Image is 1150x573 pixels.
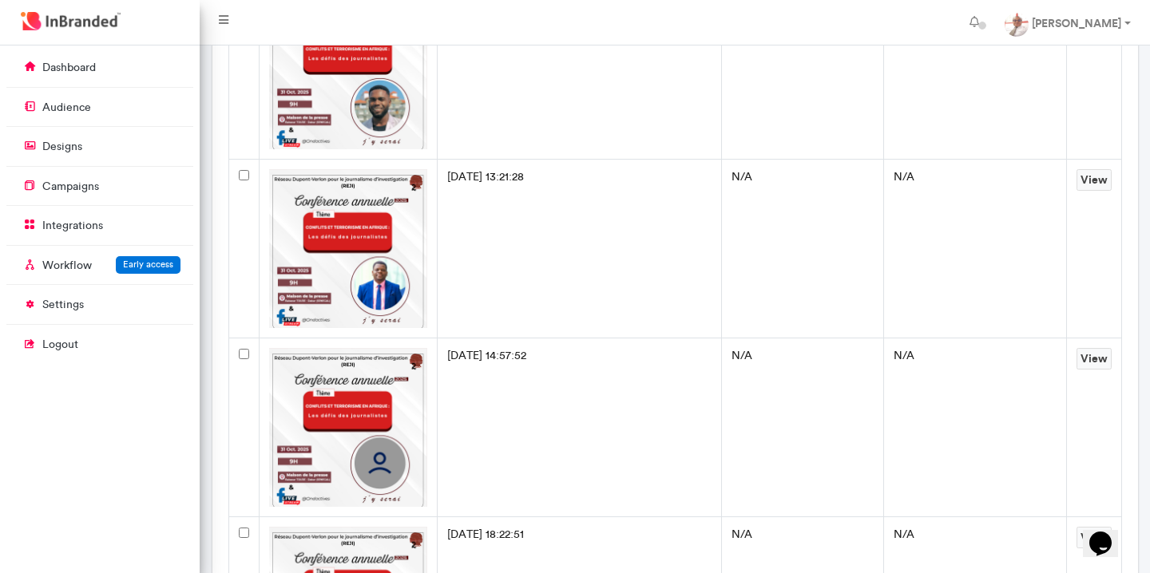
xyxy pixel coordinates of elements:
[123,259,173,270] span: Early access
[42,297,84,313] p: settings
[884,160,1066,338] td: N/A
[42,258,92,274] p: Workflow
[42,60,96,76] p: dashboard
[6,289,193,319] a: settings
[6,52,193,82] a: dashboard
[42,100,91,116] p: audience
[6,92,193,122] a: audience
[6,250,193,280] a: WorkflowEarly access
[438,338,722,516] td: [DATE] 14:57:52
[42,337,78,353] p: logout
[6,210,193,240] a: integrations
[269,348,428,507] img: 0140da80-2c91-4aac-a7e4-bf3379c4c6b5.png
[992,6,1144,38] a: [PERSON_NAME]
[1083,509,1134,557] iframe: chat widget
[17,8,125,34] img: InBranded Logo
[42,218,103,234] p: integrations
[6,131,193,161] a: designs
[1077,169,1112,191] a: View
[884,338,1066,516] td: N/A
[1032,16,1121,30] strong: [PERSON_NAME]
[42,139,82,155] p: designs
[42,179,99,195] p: campaigns
[1077,348,1112,369] a: View
[1005,13,1029,37] img: profile dp
[6,171,193,201] a: campaigns
[722,160,884,338] td: N/A
[722,338,884,516] td: N/A
[1077,527,1112,548] a: View
[269,169,428,328] img: b14bd5ea-e29b-45f7-88c3-2dab922eb759.png
[438,160,722,338] td: [DATE] 13:21:28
